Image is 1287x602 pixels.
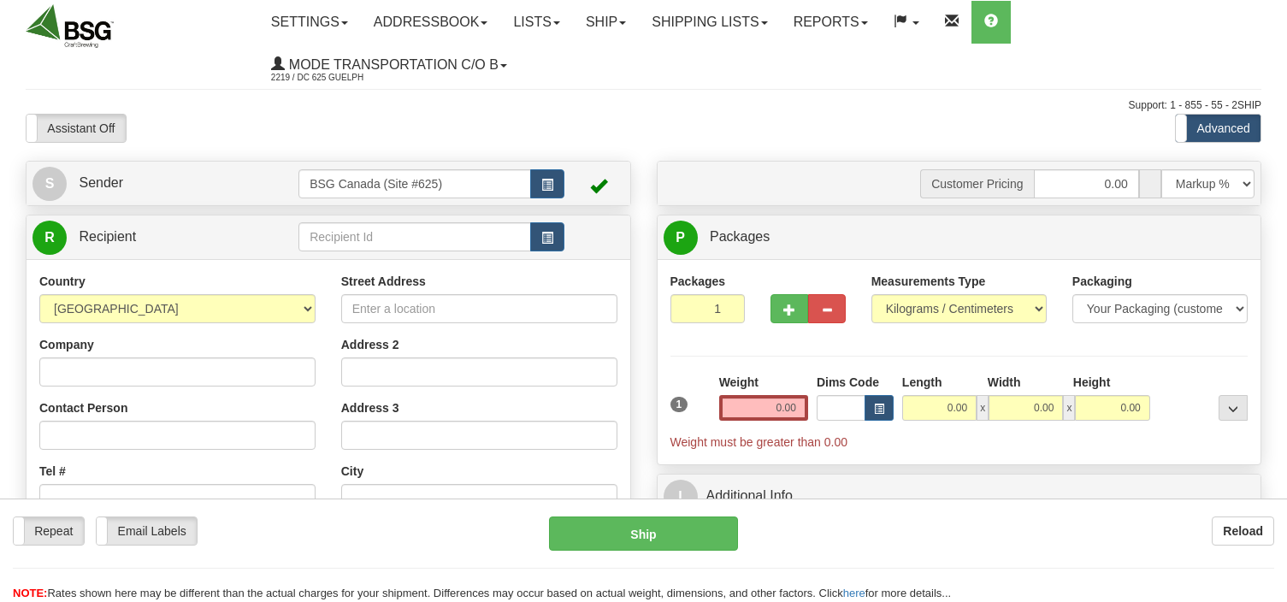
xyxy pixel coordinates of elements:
[298,169,531,198] input: Sender Id
[79,229,136,244] span: Recipient
[298,222,531,251] input: Recipient Id
[664,220,1255,255] a: P Packages
[1073,374,1111,391] label: Height
[670,273,726,290] label: Packages
[902,374,942,391] label: Length
[988,374,1021,391] label: Width
[14,517,84,545] label: Repeat
[39,336,94,353] label: Company
[271,69,399,86] span: 2219 / DC 625 Guelph
[341,336,399,353] label: Address 2
[664,479,1255,514] a: IAdditional Info
[549,516,738,551] button: Ship
[79,175,123,190] span: Sender
[39,273,86,290] label: Country
[1176,115,1260,142] label: Advanced
[1219,395,1248,421] div: ...
[39,463,66,480] label: Tel #
[781,1,881,44] a: Reports
[1223,524,1263,538] b: Reload
[920,169,1033,198] span: Customer Pricing
[573,1,639,44] a: Ship
[32,221,67,255] span: R
[1063,395,1075,421] span: x
[341,463,363,480] label: City
[1072,273,1132,290] label: Packaging
[710,229,770,244] span: Packages
[341,273,426,290] label: Street Address
[26,98,1261,113] div: Support: 1 - 855 - 55 - 2SHIP
[32,166,298,201] a: S Sender
[977,395,989,421] span: x
[670,397,688,412] span: 1
[639,1,780,44] a: Shipping lists
[32,167,67,201] span: S
[341,399,399,416] label: Address 3
[26,4,114,48] img: logo2219.jpg
[285,57,499,72] span: Mode Transportation c/o B
[871,273,986,290] label: Measurements Type
[817,374,879,391] label: Dims Code
[1248,214,1285,388] iframe: chat widget
[500,1,572,44] a: Lists
[1212,516,1274,546] button: Reload
[13,587,47,599] span: NOTE:
[39,399,127,416] label: Contact Person
[27,115,126,142] label: Assistant Off
[664,221,698,255] span: P
[843,587,865,599] a: here
[341,294,617,323] input: Enter a location
[361,1,501,44] a: Addressbook
[32,220,269,255] a: R Recipient
[670,435,848,449] span: Weight must be greater than 0.00
[97,517,197,545] label: Email Labels
[719,374,759,391] label: Weight
[258,1,361,44] a: Settings
[664,480,698,514] span: I
[258,44,520,86] a: Mode Transportation c/o B 2219 / DC 625 Guelph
